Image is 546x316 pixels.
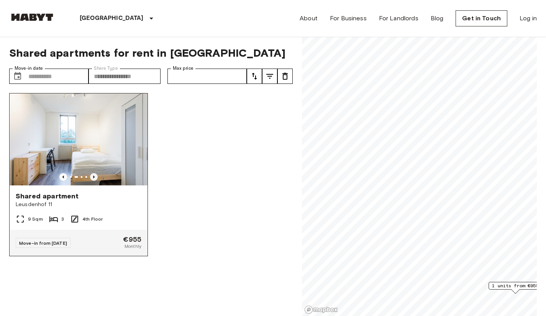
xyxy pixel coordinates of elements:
a: Marketing picture of unit NL-05-015-02MMarketing picture of unit NL-05-015-02MPrevious imagePrevi... [9,93,148,256]
label: Max price [173,65,193,72]
div: Map marker [489,282,542,294]
span: Move-in from [DATE] [19,240,67,246]
a: About [300,14,318,23]
span: Shared apartment [16,192,79,201]
span: 1 units from €955 [492,282,539,289]
button: Previous image [59,173,67,181]
a: For Business [330,14,367,23]
span: Shared apartments for rent in [GEOGRAPHIC_DATA] [9,46,293,59]
label: Move-in date [15,65,43,72]
a: Mapbox logo [304,305,338,314]
button: tune [262,69,277,84]
button: Choose date [10,69,25,84]
span: Monthly [125,243,141,250]
span: 9 Sqm [28,216,43,223]
span: 3 [61,216,64,223]
button: tune [277,69,293,84]
button: Previous image [90,173,98,181]
a: Blog [431,14,444,23]
span: €955 [123,236,141,243]
a: Get in Touch [456,10,507,26]
p: [GEOGRAPHIC_DATA] [80,14,144,23]
span: 4th Floor [82,216,103,223]
button: tune [247,69,262,84]
a: Log in [520,14,537,23]
img: Habyt [9,13,55,21]
a: For Landlords [379,14,418,23]
img: Marketing picture of unit NL-05-015-02M [10,93,148,185]
label: Share Type [94,65,118,72]
span: Leusdenhof 11 [16,201,141,208]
